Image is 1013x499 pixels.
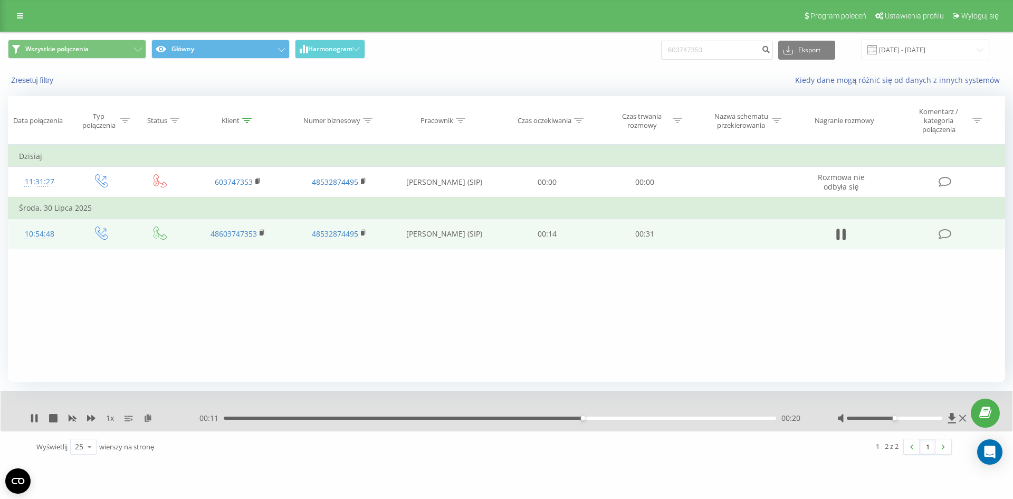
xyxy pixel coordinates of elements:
[518,116,571,125] div: Czas oczekiwania
[308,45,352,53] span: Harmonogram
[211,229,257,239] a: 48603747353
[36,442,68,451] span: Wyświetlij
[312,177,358,187] a: 48532874495
[885,12,944,20] span: Ustawienia profilu
[8,197,1005,219] td: Środa, 30 Lipca 2025
[713,112,769,130] div: Nazwa schematu przekierowania
[215,177,253,187] a: 603747353
[781,413,800,423] span: 00:20
[908,107,970,134] div: Komentarz / kategoria połączenia
[961,12,999,20] span: Wyloguj się
[581,416,585,420] div: Accessibility label
[421,116,453,125] div: Pracownik
[977,439,1002,465] div: Open Intercom Messenger
[778,41,835,60] button: Eksport
[197,413,224,423] span: - 00:11
[876,441,899,451] div: 1 - 2 z 2
[147,116,167,125] div: Status
[920,439,935,454] a: 1
[80,112,118,130] div: Typ połączenia
[151,40,290,59] button: Główny
[75,441,83,452] div: 25
[99,442,154,451] span: wierszy na stronę
[795,75,1005,85] a: Kiedy dane mogą różnić się od danych z innych systemów
[614,112,670,130] div: Czas trwania rozmowy
[389,219,499,249] td: [PERSON_NAME] (SIP)
[19,172,60,192] div: 11:31:27
[596,167,693,198] td: 00:00
[303,116,360,125] div: Numer biznesowy
[222,116,240,125] div: Klient
[499,167,596,198] td: 00:00
[499,219,596,249] td: 00:14
[19,224,60,244] div: 10:54:48
[8,76,59,85] button: Zresetuj filtry
[389,167,499,198] td: [PERSON_NAME] (SIP)
[5,468,31,494] button: Open CMP widget
[661,41,773,60] input: Wyszukiwanie według numeru
[8,40,146,59] button: Wszystkie połączenia
[892,416,896,420] div: Accessibility label
[810,12,866,20] span: Program poleceń
[312,229,358,239] a: 48532874495
[106,413,114,423] span: 1 x
[25,45,89,53] span: Wszystkie połączenia
[8,146,1005,167] td: Dzisiaj
[13,116,63,125] div: Data połączenia
[596,219,693,249] td: 00:31
[815,116,874,125] div: Nagranie rozmowy
[818,172,865,192] span: Rozmowa nie odbyła się
[295,40,365,59] button: Harmonogram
